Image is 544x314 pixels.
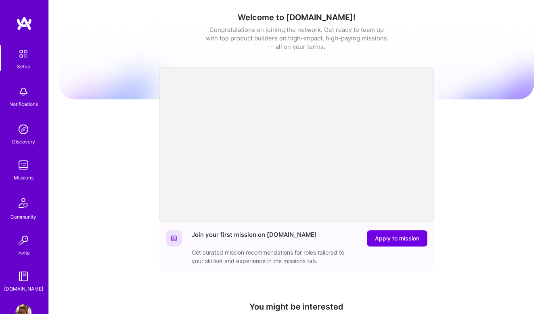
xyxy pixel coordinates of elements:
div: Join your first mission on [DOMAIN_NAME] [192,230,317,247]
img: teamwork [15,157,31,173]
h4: You might be interested [159,302,434,312]
span: Apply to mission [375,234,419,242]
div: Invite [17,249,30,257]
img: Website [171,235,177,242]
div: Setup [17,62,30,71]
div: Missions [14,173,33,182]
img: Community [14,193,33,213]
div: Get curated mission recommendations for roles tailored to your skillset and experience in the mis... [192,248,353,265]
img: setup [15,45,32,62]
div: [DOMAIN_NAME] [4,284,43,293]
div: Congratulations on joining the network. Get ready to team up with top product builders on high-im... [206,25,387,51]
img: guide book [15,268,31,284]
img: bell [15,84,31,100]
img: logo [16,16,32,31]
div: Community [10,213,36,221]
img: discovery [15,121,31,137]
button: Apply to mission [367,230,427,247]
img: Invite [15,232,31,249]
div: Notifications [9,100,38,108]
h1: Welcome to [DOMAIN_NAME]! [59,13,534,22]
iframe: video [159,67,434,222]
div: Discovery [12,137,35,146]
